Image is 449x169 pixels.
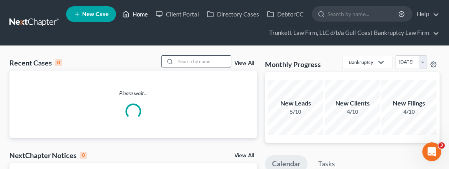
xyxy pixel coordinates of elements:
div: New Filings [381,99,436,108]
div: 4/10 [325,108,380,116]
h3: Monthly Progress [265,60,321,69]
input: Search by name... [176,56,231,67]
span: 3 [438,142,445,149]
div: New Leads [268,99,323,108]
span: New Case [82,11,109,17]
a: DebtorCC [263,7,307,21]
a: View All [234,60,254,66]
div: 0 [80,152,87,159]
a: Help [413,7,439,21]
a: Trunkett Law Firm, LLC d/b/a Gulf Coast Bankruptcy Law Firm [265,26,439,40]
iframe: Intercom live chat [422,142,441,161]
div: 0 [55,59,62,66]
div: 4/10 [381,108,436,116]
div: Recent Cases [9,58,62,67]
div: New Clients [325,99,380,108]
a: Client Portal [152,7,203,21]
a: View All [234,153,254,158]
input: Search by name... [328,7,399,21]
a: Directory Cases [203,7,263,21]
div: NextChapter Notices [9,151,87,160]
p: Please wait... [9,89,257,97]
div: Bankruptcy [349,59,373,65]
a: Home [118,7,152,21]
div: 5/10 [268,108,323,116]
